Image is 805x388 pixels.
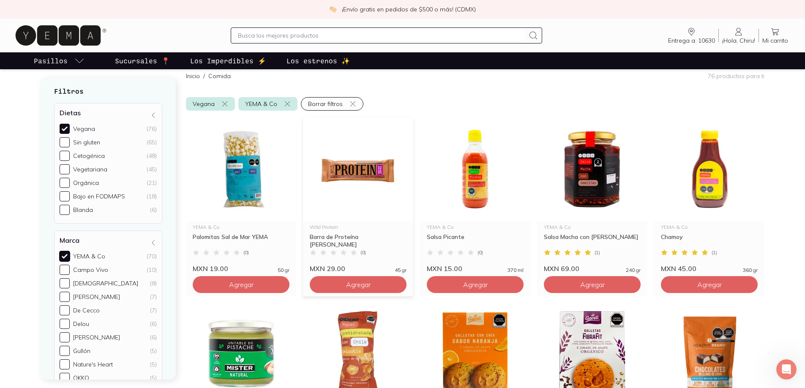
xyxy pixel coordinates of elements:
[7,149,162,185] div: Clara Bot dice…
[668,37,715,44] span: Entrega a: 10630
[287,56,350,66] p: Los estrenos ✨
[303,117,413,273] a: Barra de Proteína Sabor MokaWild ProteinBarra de Proteína [PERSON_NAME](0)MXN 29.0045 gr
[420,117,530,221] img: Salsa Picante
[60,137,70,147] input: Sin gluten(65)
[7,259,162,273] textarea: Escribe un mensaje...
[41,8,96,14] h1: [PERSON_NAME]
[544,225,641,230] div: YEMA & Co
[150,293,157,301] div: (7)
[32,52,86,69] a: pasillo-todos-link
[5,3,22,19] button: go back
[150,320,157,328] div: (6)
[60,265,70,275] input: Campo Vivo(10)
[60,346,70,356] input: Gullón(5)
[60,124,70,134] input: Vegana(76)
[544,264,579,273] span: MXN 69.00
[150,334,157,341] div: (6)
[712,250,717,255] span: ( 1 )
[537,117,647,273] a: Salsa macha con semillasYEMA & CoSalsa Macha con [PERSON_NAME](1)MXN 69.00240 gr
[186,117,296,221] img: Palomitas 1
[143,46,162,65] div: Sí
[188,52,268,69] a: Los Imperdibles ⚡️
[27,277,33,283] button: Selector de gif
[7,71,162,130] div: Clara Bot dice…
[73,179,99,187] div: Orgánica
[73,307,100,314] div: De Cecco
[73,279,138,287] div: [DEMOGRAPHIC_DATA]
[148,3,164,19] div: Cerrar
[346,280,371,289] span: Agregar
[17,86,152,95] div: Correo electrónico
[7,46,162,72] div: Chiru dice…
[73,293,120,301] div: [PERSON_NAME]
[73,334,120,341] div: [PERSON_NAME]
[13,277,20,283] button: Selector de emoji
[60,205,70,215] input: Blanda(6)
[310,225,407,230] div: Wild Protein
[626,268,641,273] span: 240 gr
[200,72,208,80] span: /
[14,135,60,144] div: Déjanos tu mail
[150,206,157,214] div: (6)
[743,268,758,273] span: 360 gr
[145,273,158,287] button: Enviar un mensaje…
[427,233,524,248] div: Salsa Picante
[150,52,156,60] div: Sí
[238,97,297,111] button: YEMA & Co
[73,166,107,173] div: Vegetariana
[665,27,718,44] a: Entrega a: 10630
[73,193,125,200] div: Bajo en FODMAPS
[147,193,157,200] div: (18)
[60,251,70,261] input: YEMA & Co(70)
[310,276,407,293] button: Agregar
[113,52,172,69] a: Sucursales 📍
[360,250,366,255] span: ( 0 )
[101,237,118,254] div: Enviar
[73,320,89,328] div: Delou
[508,268,524,273] span: 370 ml
[20,210,32,222] span: Horrible
[73,374,89,382] div: OKKO
[54,277,60,283] button: Start recording
[60,191,70,201] input: Bajo en FODMAPS(18)
[661,233,758,248] div: Chamoy
[54,87,84,95] strong: Filtros
[427,264,462,273] span: MXN 15.00
[661,264,696,273] span: MXN 45.00
[78,209,93,224] span: Excelente
[544,233,641,248] div: Salsa Macha con [PERSON_NAME]
[303,117,413,221] img: Barra de Proteína Sabor Moka
[60,164,70,174] input: Vegetariana(45)
[186,117,296,273] a: Palomitas 1YEMA & CoPalomitas Sal de Mar YEMA(0)MXN 19.0050 gr
[7,130,162,149] div: Clara Bot dice…
[186,72,200,80] a: Inicio
[73,125,95,133] div: Vegana
[7,149,139,185] div: Ya formas parte de nuestra comunidad, estarás recibiendo por mail todas nuestras novedades.
[54,103,162,224] div: Dietas
[776,359,797,380] iframe: Intercom live chat
[719,27,759,44] a: ¡Hola, Chiru!
[147,179,157,187] div: (21)
[762,37,788,44] span: Mi carrito
[60,359,70,369] input: Nature's Heart(5)
[73,361,113,368] div: Nature's Heart
[60,109,81,117] h4: Dietas
[132,3,148,19] button: Inicio
[654,117,764,273] a: 33112 chamoy yemaYEMA & CoChamoy(1)MXN 45.00360 gr
[73,206,93,214] div: Blanda
[190,56,266,66] p: Los Imperdibles ⚡️
[580,280,605,289] span: Agregar
[595,250,600,255] span: ( 1 )
[759,27,791,44] a: Mi carrito
[395,268,407,273] span: 45 gr
[150,361,157,368] div: (5)
[310,264,345,273] span: MXN 29.00
[150,374,157,382] div: (5)
[537,117,647,221] img: Salsa macha con semillas
[342,5,476,14] p: ¡Envío gratis en pedidos de $500 o más! (CDMX)
[147,166,157,173] div: (45)
[60,236,79,244] h4: Marca
[147,125,157,133] div: (76)
[463,280,488,289] span: Agregar
[708,72,764,80] p: 76 productos para ti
